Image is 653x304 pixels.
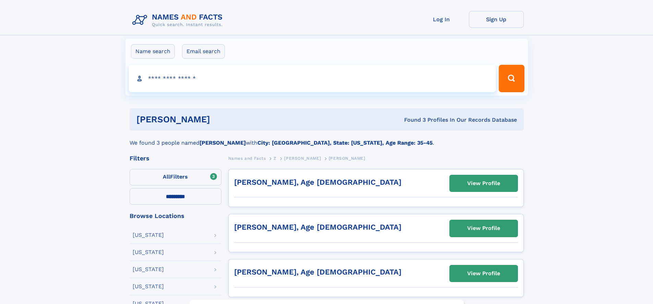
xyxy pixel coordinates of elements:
div: We found 3 people named with . [130,131,524,147]
div: View Profile [467,266,500,281]
div: View Profile [467,220,500,236]
a: View Profile [450,265,518,282]
div: Browse Locations [130,213,221,219]
label: Filters [130,169,221,185]
label: Email search [182,44,225,59]
label: Name search [131,44,175,59]
div: View Profile [467,175,500,191]
input: search input [129,65,496,92]
div: Found 3 Profiles In Our Records Database [307,116,517,124]
h1: [PERSON_NAME] [136,115,307,124]
span: All [163,173,170,180]
span: [PERSON_NAME] [284,156,321,161]
button: Search Button [499,65,524,92]
span: Z [274,156,277,161]
a: Names and Facts [228,154,266,162]
div: [US_STATE] [133,250,164,255]
a: [PERSON_NAME] [284,154,321,162]
a: [PERSON_NAME], Age [DEMOGRAPHIC_DATA] [234,178,401,186]
b: [PERSON_NAME] [199,139,246,146]
a: Z [274,154,277,162]
a: [PERSON_NAME], Age [DEMOGRAPHIC_DATA] [234,223,401,231]
a: View Profile [450,220,518,236]
a: Sign Up [469,11,524,28]
a: Log In [414,11,469,28]
div: [US_STATE] [133,267,164,272]
div: Filters [130,155,221,161]
a: View Profile [450,175,518,192]
span: [PERSON_NAME] [329,156,365,161]
div: [US_STATE] [133,232,164,238]
b: City: [GEOGRAPHIC_DATA], State: [US_STATE], Age Range: 35-45 [257,139,433,146]
div: [US_STATE] [133,284,164,289]
img: Logo Names and Facts [130,11,228,29]
a: [PERSON_NAME], Age [DEMOGRAPHIC_DATA] [234,268,401,276]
